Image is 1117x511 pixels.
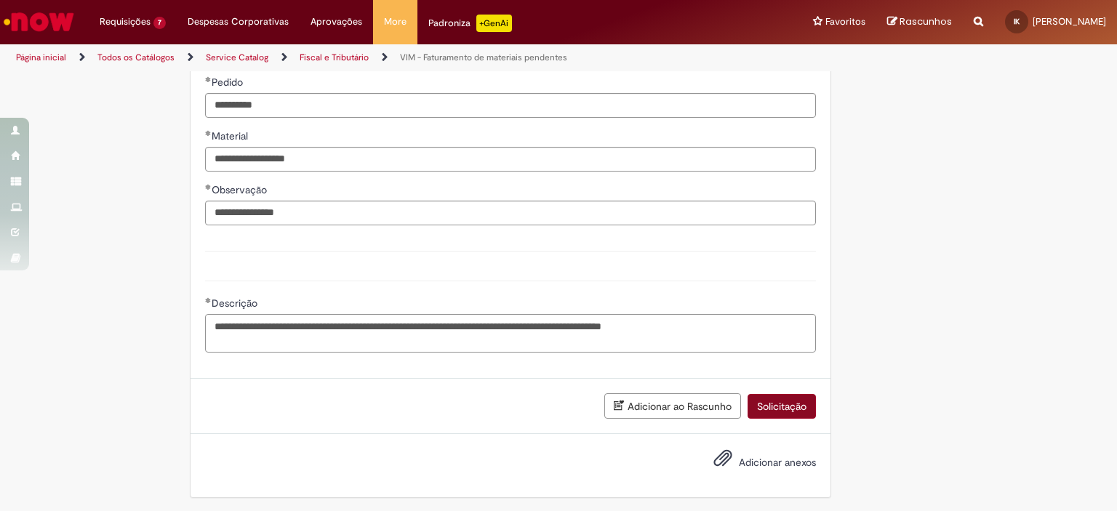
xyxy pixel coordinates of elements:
[153,17,166,29] span: 7
[604,393,741,419] button: Adicionar ao Rascunho
[205,93,816,118] input: Pedido
[311,15,362,29] span: Aprovações
[428,15,512,32] div: Padroniza
[1014,17,1020,26] span: IK
[748,394,816,419] button: Solicitação
[212,76,246,89] span: Pedido
[900,15,952,28] span: Rascunhos
[205,147,816,172] input: Material
[710,445,736,478] button: Adicionar anexos
[1,7,76,36] img: ServiceNow
[476,15,512,32] p: +GenAi
[205,184,212,190] span: Obrigatório Preenchido
[212,297,260,310] span: Descrição
[205,76,212,82] span: Obrigatório Preenchido
[205,314,816,353] textarea: Descrição
[212,129,251,142] span: Material
[205,297,212,303] span: Obrigatório Preenchido
[188,15,289,29] span: Despesas Corporativas
[11,44,734,71] ul: Trilhas de página
[205,130,212,136] span: Obrigatório Preenchido
[887,15,952,29] a: Rascunhos
[100,15,151,29] span: Requisições
[205,201,816,225] input: Observação
[206,52,268,63] a: Service Catalog
[739,456,816,470] span: Adicionar anexos
[825,15,865,29] span: Favoritos
[212,183,270,196] span: Observação
[1033,15,1106,28] span: [PERSON_NAME]
[97,52,175,63] a: Todos os Catálogos
[384,15,407,29] span: More
[300,52,369,63] a: Fiscal e Tributário
[400,52,567,63] a: VIM - Faturamento de materiais pendentes
[16,52,66,63] a: Página inicial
